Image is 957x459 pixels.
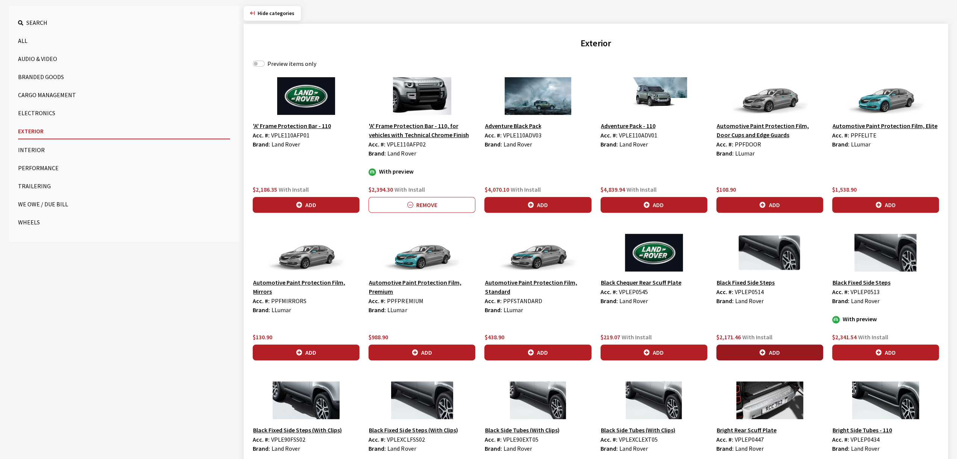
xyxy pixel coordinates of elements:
[484,381,591,419] img: Image for Black Side Tubes (With Clips)
[832,234,939,271] img: Image for Black Fixed Side Steps
[271,306,291,314] span: LLumar
[851,445,880,452] span: Land Rover
[716,296,734,305] label: Brand:
[735,436,764,443] span: VPLEP0447
[832,121,938,131] button: Automotive Paint Protection Film, Elite
[716,121,823,140] button: Automotive Paint Protection Film, Door Cups and Edge Guards
[253,425,342,435] button: Black Fixed Side Steps (With Clips)
[832,140,849,149] label: Brand:
[253,121,331,131] button: 'A' Frame Protection Bar - 110
[851,288,880,296] span: VPLEP0513
[716,197,823,213] button: Add
[18,69,230,84] button: Branded Goods
[851,297,880,305] span: Land Rover
[18,178,230,194] button: Trailering
[832,77,939,115] img: Image for Automotive Paint Protection Film, Elite
[601,77,707,115] img: Image for Adventure Pack - 110
[851,436,880,443] span: VPLEP0434
[279,186,309,193] span: With Install
[484,186,509,193] span: $4,070.10
[369,197,475,213] button: Remove
[369,333,388,341] span: $988.90
[267,59,316,68] label: Preview items only
[484,197,591,213] button: Add
[253,345,359,360] button: Add
[601,121,656,131] button: Adventure Pack - 110
[503,131,541,139] span: VPLE110ADV03
[716,149,734,158] label: Brand:
[601,140,618,149] label: Brand:
[484,234,591,271] img: Image for Automotive Paint Protection Film, Standard
[387,306,407,314] span: LLumar
[387,436,425,443] span: VPLEXCLFSS02
[484,77,591,115] img: Image for Adventure Black Pack
[271,140,300,148] span: Land Rover
[484,140,502,149] label: Brand:
[253,131,270,140] label: Acc. #:
[484,278,591,296] button: Automotive Paint Protection Film, Standard
[735,445,764,452] span: Land Rover
[18,87,230,102] button: Cargo Management
[484,305,502,314] label: Brand:
[742,333,772,341] span: With Install
[832,345,939,360] button: Add
[369,140,385,149] label: Acc. #:
[244,6,301,21] button: Hide categories
[716,345,823,360] button: Add
[510,186,540,193] span: With Install
[832,381,939,419] img: Image for Bright Side Tubes - 110
[484,131,501,140] label: Acc. #:
[18,142,230,157] button: Interior
[369,186,393,193] span: $2,394.30
[716,381,823,419] img: Image for Bright Rear Scuff Plate
[18,51,230,66] button: Audio & Video
[851,131,877,139] span: PPFELITE
[716,234,823,271] img: Image for Black Fixed Side Steps
[18,197,230,212] button: We Owe / Due Bill
[503,436,538,443] span: VPLE90EXT05
[253,278,359,296] button: Automotive Paint Protection Film, Mirrors
[253,305,270,314] label: Brand:
[253,381,359,419] img: Image for Black Fixed Side Steps (With Clips)
[253,234,359,271] img: Image for Automotive Paint Protection Film, Mirrors
[626,186,657,193] span: With Install
[735,149,755,157] span: LLumar
[716,425,777,435] button: Bright Rear Scuff Plate
[253,77,359,115] img: Image for &#39;A&#39; Frame Protection Bar - 110
[622,333,652,341] span: With Install
[484,435,501,444] label: Acc. #:
[832,333,857,341] span: $2,341.54
[18,105,230,120] button: Electronics
[601,186,625,193] span: $4,839.94
[601,131,617,140] label: Acc. #:
[716,140,733,149] label: Acc. #:
[253,333,272,341] span: $130.90
[387,140,425,148] span: VPLE110AFP02
[387,149,416,157] span: Land Rover
[253,435,270,444] label: Acc. #:
[503,297,542,305] span: PPFSTANDARD
[601,278,682,287] button: Black Chequer Rear Scuff Plate
[369,234,475,271] img: Image for Automotive Paint Protection Film, Premium
[253,140,270,149] label: Brand:
[619,297,648,305] span: Land Rover
[271,297,306,305] span: PPFMIRRORS
[619,288,648,296] span: VPLEP0545
[832,197,939,213] button: Add
[601,287,617,296] label: Acc. #:
[18,124,230,139] button: Exterior
[271,445,300,452] span: Land Rover
[832,278,891,287] button: Black Fixed Side Steps
[258,10,294,17] span: Click to hide category section.
[18,33,230,48] button: All
[832,131,849,140] label: Acc. #:
[369,444,386,453] label: Brand:
[601,435,617,444] label: Acc. #:
[271,131,309,139] span: VPLE110AFP01
[832,314,939,323] div: With preview
[716,435,733,444] label: Acc. #:
[716,186,736,193] span: $108.90
[369,435,385,444] label: Acc. #:
[601,381,707,419] img: Image for Black Side Tubes (With Clips)
[369,77,475,115] img: Image for &#39;A&#39; Frame Protection Bar - 110, for vehicles with Technical Chrome Finish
